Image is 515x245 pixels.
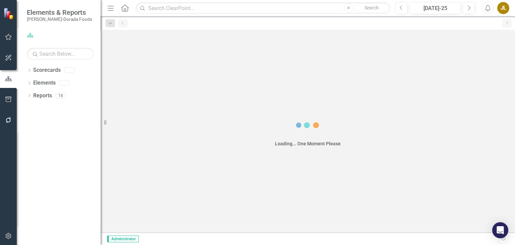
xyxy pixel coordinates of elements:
a: Elements [33,79,56,87]
small: [PERSON_NAME]-Dorada Foods [27,16,92,22]
button: Search [355,3,389,13]
button: JL [497,2,509,14]
input: Search ClearPoint... [136,2,390,14]
div: [DATE]-25 [412,4,459,12]
button: [DATE]-25 [409,2,461,14]
div: 18 [55,93,66,98]
span: Administrator [107,236,139,242]
span: Search [364,5,379,10]
div: Loading... One Moment Please [275,140,341,147]
a: Scorecards [33,66,61,74]
img: ClearPoint Strategy [3,7,15,19]
a: Reports [33,92,52,100]
input: Search Below... [27,48,94,60]
span: Elements & Reports [27,8,92,16]
div: Open Intercom Messenger [492,222,508,238]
